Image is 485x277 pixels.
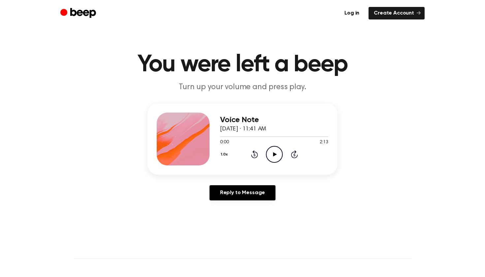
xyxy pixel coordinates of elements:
span: 0:00 [220,139,229,146]
a: Create Account [369,7,425,19]
h3: Voice Note [220,116,328,124]
button: 1.0x [220,149,230,160]
p: Turn up your volume and press play. [116,82,369,93]
a: Log in [339,7,365,19]
a: Beep [60,7,98,20]
a: Reply to Message [210,185,275,200]
span: 2:13 [320,139,328,146]
h1: You were left a beep [74,53,411,77]
span: [DATE] · 11:41 AM [220,126,266,132]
